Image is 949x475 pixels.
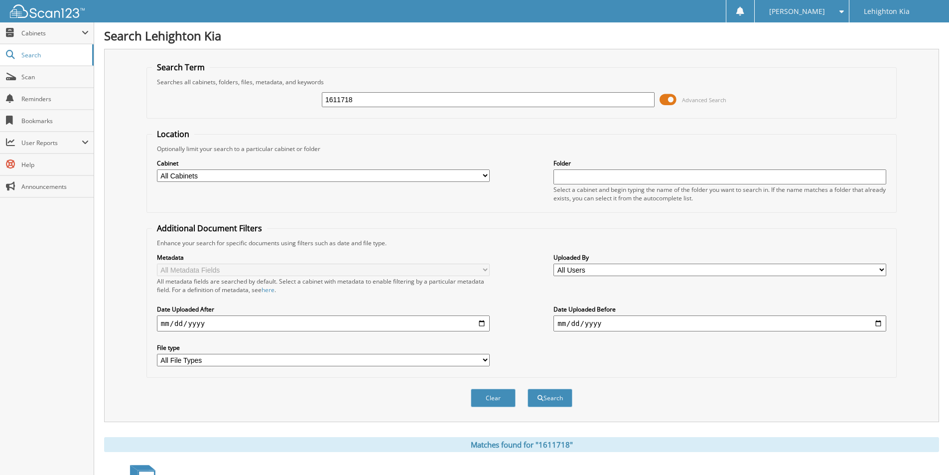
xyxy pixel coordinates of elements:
[157,159,490,167] label: Cabinet
[152,239,891,247] div: Enhance your search for specific documents using filters such as date and file type.
[152,62,210,73] legend: Search Term
[21,29,82,37] span: Cabinets
[157,253,490,262] label: Metadata
[553,253,886,262] label: Uploaded By
[157,305,490,314] label: Date Uploaded After
[152,145,891,153] div: Optionally limit your search to a particular cabinet or folder
[21,139,82,147] span: User Reports
[104,27,939,44] h1: Search Lehighton Kia
[104,437,939,452] div: Matches found for "1611718"
[864,8,910,14] span: Lehighton Kia
[21,182,89,191] span: Announcements
[553,316,886,331] input: end
[682,96,726,104] span: Advanced Search
[553,159,886,167] label: Folder
[157,316,490,331] input: start
[152,223,267,234] legend: Additional Document Filters
[471,389,516,407] button: Clear
[10,4,85,18] img: scan123-logo-white.svg
[157,343,490,352] label: File type
[21,51,87,59] span: Search
[21,73,89,81] span: Scan
[152,129,194,140] legend: Location
[152,78,891,86] div: Searches all cabinets, folders, files, metadata, and keywords
[528,389,572,407] button: Search
[157,277,490,294] div: All metadata fields are searched by default. Select a cabinet with metadata to enable filtering b...
[553,185,886,202] div: Select a cabinet and begin typing the name of the folder you want to search in. If the name match...
[21,95,89,103] span: Reminders
[553,305,886,314] label: Date Uploaded Before
[21,160,89,169] span: Help
[769,8,825,14] span: [PERSON_NAME]
[262,286,274,294] a: here
[21,117,89,125] span: Bookmarks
